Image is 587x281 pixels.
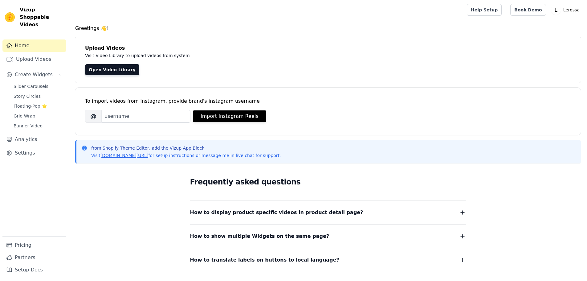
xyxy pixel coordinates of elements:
[510,4,546,16] a: Book Demo
[14,123,43,129] span: Banner Video
[85,52,361,59] p: Visit Video Library to upload videos from system
[75,25,581,32] h4: Greetings 👋!
[85,44,571,52] h4: Upload Videos
[190,256,466,264] button: How to translate labels on buttons to local language?
[100,153,149,158] a: [DOMAIN_NAME][URL]
[554,7,557,13] text: L
[2,147,66,159] a: Settings
[10,102,66,110] a: Floating-Pop ⭐
[551,4,582,15] button: L Lerossa
[190,232,466,241] button: How to show multiple Widgets on the same page?
[15,71,53,78] span: Create Widgets
[20,6,64,28] span: Vizup Shoppable Videos
[190,208,363,217] span: How to display product specific videos in product detail page?
[190,176,466,188] h2: Frequently asked questions
[14,103,47,109] span: Floating-Pop ⭐
[10,112,66,120] a: Grid Wrap
[561,4,582,15] p: Lerossa
[2,68,66,81] button: Create Widgets
[85,97,571,105] div: To import videos from Instagram, provide brand's instagram username
[2,39,66,52] a: Home
[2,264,66,276] a: Setup Docs
[85,110,102,123] span: @
[14,113,35,119] span: Grid Wrap
[190,208,466,217] button: How to display product specific videos in product detail page?
[14,83,48,89] span: Slider Carousels
[85,64,139,75] a: Open Video Library
[14,93,41,99] span: Story Circles
[91,145,281,151] p: from Shopify Theme Editor, add the Vizup App Block
[10,82,66,91] a: Slider Carousels
[5,12,15,22] img: Vizup
[2,53,66,65] a: Upload Videos
[190,256,339,264] span: How to translate labels on buttons to local language?
[467,4,502,16] a: Help Setup
[91,152,281,159] p: Visit for setup instructions or message me in live chat for support.
[10,122,66,130] a: Banner Video
[190,232,329,241] span: How to show multiple Widgets on the same page?
[102,110,190,123] input: username
[193,110,266,122] button: Import Instagram Reels
[2,133,66,146] a: Analytics
[2,251,66,264] a: Partners
[10,92,66,101] a: Story Circles
[2,239,66,251] a: Pricing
